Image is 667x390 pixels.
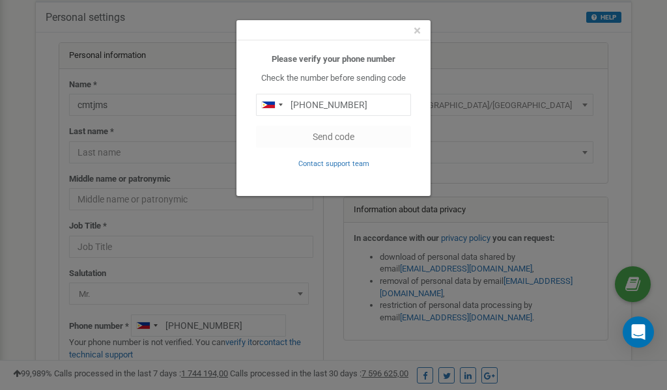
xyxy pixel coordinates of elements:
[414,24,421,38] button: Close
[298,160,369,168] small: Contact support team
[272,54,395,64] b: Please verify your phone number
[256,126,411,148] button: Send code
[414,23,421,38] span: ×
[257,94,287,115] div: Telephone country code
[298,158,369,168] a: Contact support team
[256,94,411,116] input: 0905 123 4567
[256,72,411,85] p: Check the number before sending code
[623,316,654,348] div: Open Intercom Messenger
